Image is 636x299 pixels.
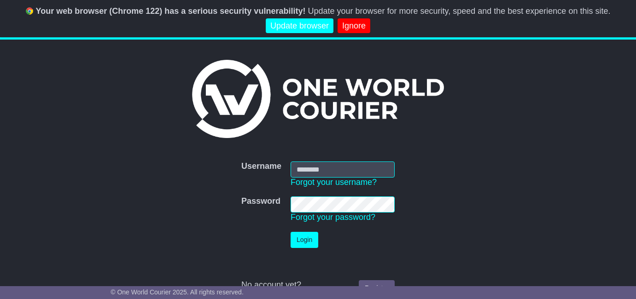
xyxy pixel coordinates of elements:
[241,280,395,290] div: No account yet?
[359,280,395,296] a: Register
[36,6,306,16] b: Your web browser (Chrome 122) has a serious security vulnerability!
[291,178,377,187] a: Forgot your username?
[111,288,244,296] span: © One World Courier 2025. All rights reserved.
[192,60,443,138] img: One World
[308,6,610,16] span: Update your browser for more security, speed and the best experience on this site.
[241,196,280,207] label: Password
[338,18,370,34] a: Ignore
[291,213,375,222] a: Forgot your password?
[241,161,281,172] label: Username
[266,18,333,34] a: Update browser
[291,232,318,248] button: Login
